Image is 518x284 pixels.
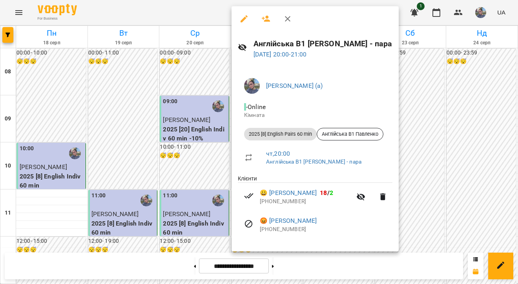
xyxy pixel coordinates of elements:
span: - Online [244,103,267,111]
svg: Візит скасовано [244,219,254,229]
span: Англійська В1 Павленко [317,131,383,138]
a: [PERSON_NAME] (а) [266,82,323,89]
h6: Англійська В1 [PERSON_NAME] - пара [254,38,392,50]
a: 😀 [PERSON_NAME] [260,188,317,198]
p: [PHONE_NUMBER] [260,226,392,233]
span: 18 [320,189,327,197]
span: 2 [330,189,333,197]
b: / [320,189,333,197]
img: 12e81ef5014e817b1a9089eb975a08d3.jpeg [244,78,260,94]
ul: Клієнти [238,175,392,242]
p: Кімната [244,111,386,119]
a: Англійська В1 [PERSON_NAME] - пара [266,158,361,165]
p: [PHONE_NUMBER] [260,198,352,206]
svg: Візит сплачено [244,191,254,200]
a: [DATE] 20:00-21:00 [254,51,307,58]
a: чт , 20:00 [266,150,290,157]
span: 2025 [8] English Pairs 60 min [244,131,317,138]
div: Англійська В1 Павленко [317,128,383,140]
a: 😡 [PERSON_NAME] [260,216,317,226]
